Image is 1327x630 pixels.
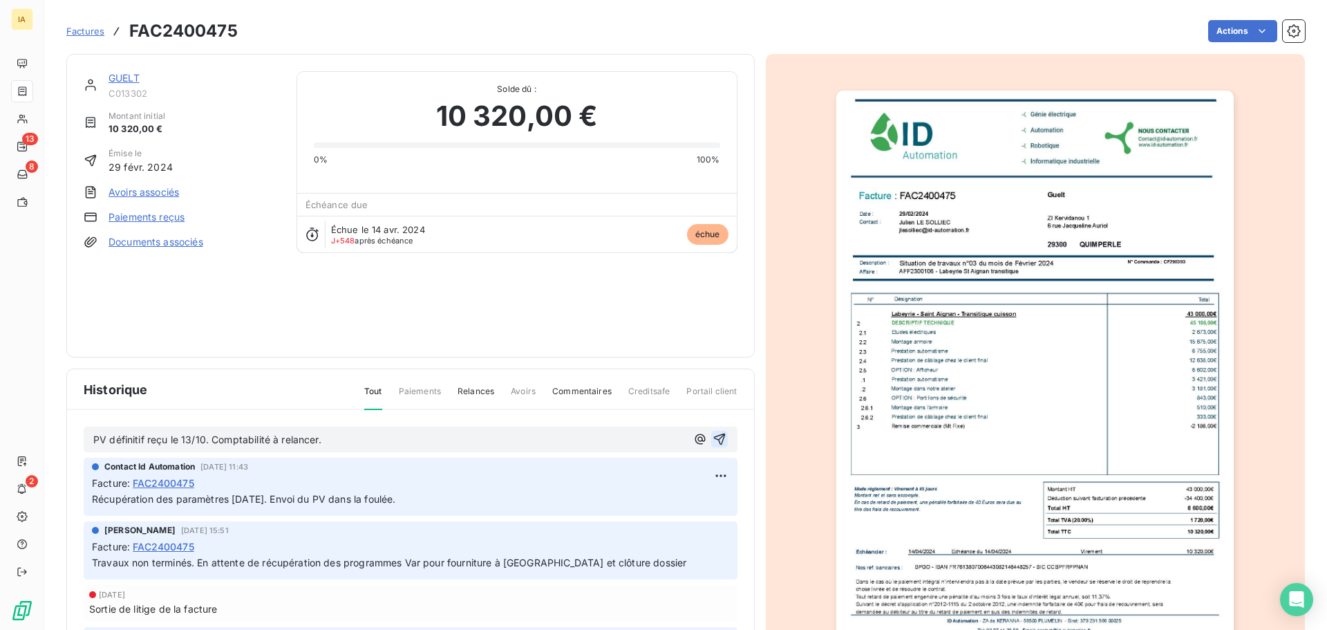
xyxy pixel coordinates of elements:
[89,602,218,616] span: Sortie de litige de la facture
[11,600,33,622] img: Logo LeanPay
[109,72,140,84] a: GUELT
[109,110,165,122] span: Montant initial
[511,385,536,409] span: Avoirs
[133,539,194,554] span: FAC2400475
[26,475,38,488] span: 2
[104,461,195,473] span: Contact Id Automation
[331,237,413,245] span: après échéance
[399,385,441,409] span: Paiements
[93,434,321,445] span: PV définitif reçu le 13/10. Comptabilité à relancer.
[109,160,173,174] span: 29 févr. 2024
[26,160,38,173] span: 8
[552,385,612,409] span: Commentaires
[66,24,104,38] a: Factures
[66,26,104,37] span: Factures
[109,210,185,224] a: Paiements reçus
[686,385,737,409] span: Portail client
[181,526,229,535] span: [DATE] 15:51
[458,385,494,409] span: Relances
[436,95,598,137] span: 10 320,00 €
[305,199,368,210] span: Échéance due
[109,122,165,136] span: 10 320,00 €
[1280,583,1313,616] div: Open Intercom Messenger
[687,224,728,245] span: échue
[129,19,238,44] h3: FAC2400475
[314,83,720,95] span: Solde dû :
[109,88,280,99] span: C013302
[22,133,38,145] span: 13
[697,154,720,166] span: 100%
[364,385,382,410] span: Tout
[628,385,670,409] span: Creditsafe
[314,154,328,166] span: 0%
[104,524,176,537] span: [PERSON_NAME]
[109,235,203,249] a: Documents associés
[109,185,179,199] a: Avoirs associés
[331,236,355,245] span: J+548
[11,8,33,30] div: IA
[92,493,395,505] span: Récupération des paramètres [DATE]. Envoi du PV dans la foulée.
[109,147,173,160] span: Émise le
[92,476,130,490] span: Facture :
[92,539,130,554] span: Facture :
[1208,20,1277,42] button: Actions
[84,380,148,399] span: Historique
[331,224,425,235] span: Échue le 14 avr. 2024
[99,591,125,599] span: [DATE]
[133,476,194,490] span: FAC2400475
[92,557,686,568] span: Travaux non terminés. En attente de récupération des programmes Var pour fourniture à [GEOGRAPHIC...
[200,463,248,471] span: [DATE] 11:43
